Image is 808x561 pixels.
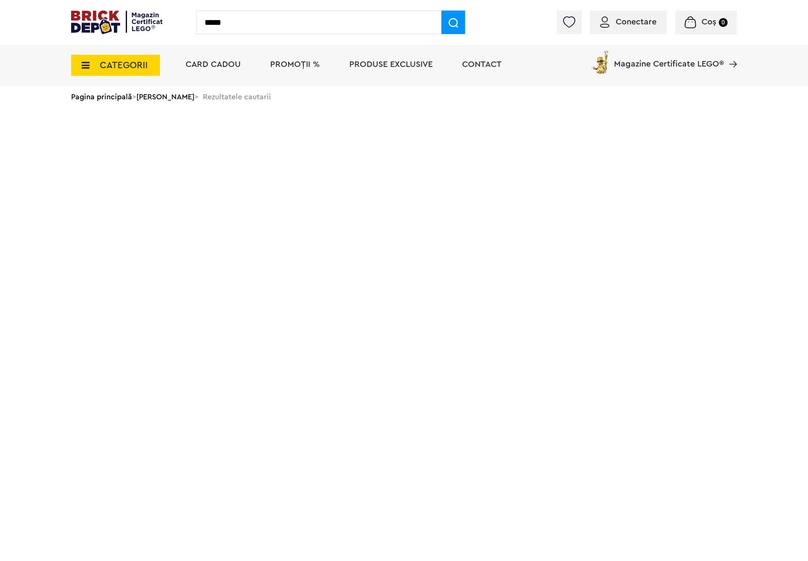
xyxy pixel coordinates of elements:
span: Magazine Certificate LEGO® [614,49,724,68]
a: Pagina principală [71,93,132,101]
span: Conectare [616,18,656,26]
a: [PERSON_NAME] [136,93,194,101]
a: Card Cadou [186,60,241,69]
a: Magazine Certificate LEGO® [724,49,737,57]
small: 0 [719,18,728,27]
div: > > Rezultatele cautarii [71,86,737,108]
span: CATEGORII [100,61,148,70]
a: PROMOȚII % [270,60,320,69]
a: Conectare [600,18,656,26]
a: Produse exclusive [349,60,433,69]
a: Contact [462,60,502,69]
span: Coș [702,18,716,26]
